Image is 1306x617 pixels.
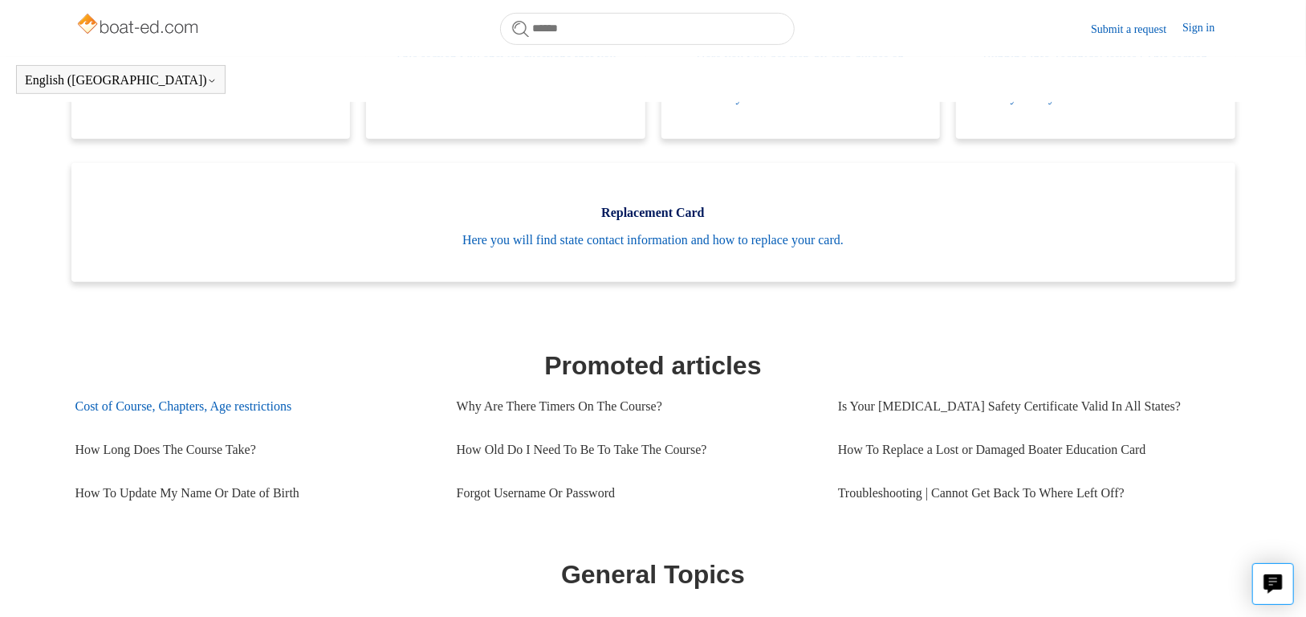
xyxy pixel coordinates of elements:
img: Boat-Ed Help Center home page [75,10,203,42]
a: How To Update My Name Or Date of Birth [75,472,433,515]
a: Cost of Course, Chapters, Age restrictions [75,385,433,428]
span: Replacement Card [96,203,1211,223]
h1: General Topics [75,555,1231,594]
button: Live chat [1252,563,1294,605]
span: Here you will find state contact information and how to replace your card. [96,231,1211,250]
a: How Long Does The Course Take? [75,428,433,472]
a: How To Replace a Lost or Damaged Boater Education Card [838,428,1219,472]
a: Replacement Card Here you will find state contact information and how to replace your card. [71,163,1235,282]
h1: Promoted articles [75,346,1231,385]
input: Search [500,13,795,45]
a: Is Your [MEDICAL_DATA] Safety Certificate Valid In All States? [838,385,1219,428]
a: How Old Do I Need To Be To Take The Course? [457,428,814,472]
a: Troubleshooting | Cannot Get Back To Where Left Off? [838,472,1219,515]
button: English ([GEOGRAPHIC_DATA]) [25,73,217,88]
a: Sign in [1182,19,1231,39]
a: Submit a request [1091,21,1182,38]
a: Forgot Username Or Password [457,472,814,515]
a: Why Are There Timers On The Course? [457,385,814,428]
